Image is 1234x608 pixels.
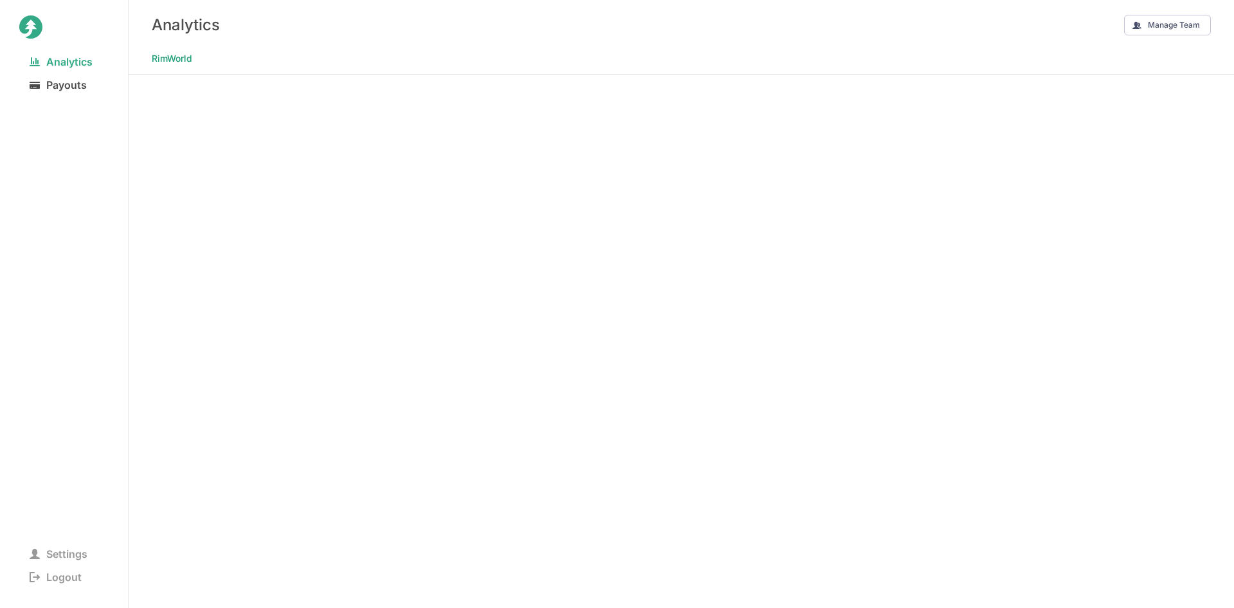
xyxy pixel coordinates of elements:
[152,50,192,68] span: RimWorld
[152,15,220,34] h3: Analytics
[1124,15,1211,35] button: Manage Team
[19,545,98,563] span: Settings
[19,76,97,94] span: Payouts
[19,53,103,71] span: Analytics
[19,568,92,586] span: Logout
